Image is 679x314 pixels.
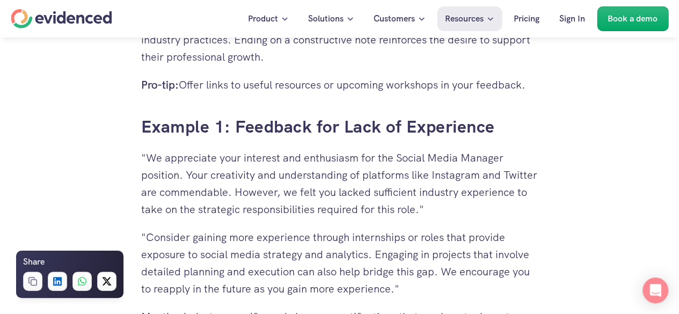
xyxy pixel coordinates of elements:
[308,12,344,26] p: Solutions
[248,12,278,26] p: Product
[445,12,484,26] p: Resources
[11,9,112,28] a: Home
[141,78,179,92] strong: Pro-tip:
[597,6,668,31] a: Book a demo
[514,12,539,26] p: Pricing
[643,278,668,303] div: Open Intercom Messenger
[608,12,658,26] p: Book a demo
[559,12,585,26] p: Sign In
[551,6,593,31] a: Sign In
[141,76,538,93] p: Offer links to useful resources or upcoming workshops in your feedback.
[141,229,538,297] p: "Consider gaining more experience through internships or roles that provide exposure to social me...
[141,115,538,139] h3: Example 1: Feedback for Lack of Experience
[141,149,538,218] p: "We appreciate your interest and enthusiasm for the Social Media Manager position. Your creativit...
[506,6,547,31] a: Pricing
[374,12,415,26] p: Customers
[23,255,45,269] h6: Share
